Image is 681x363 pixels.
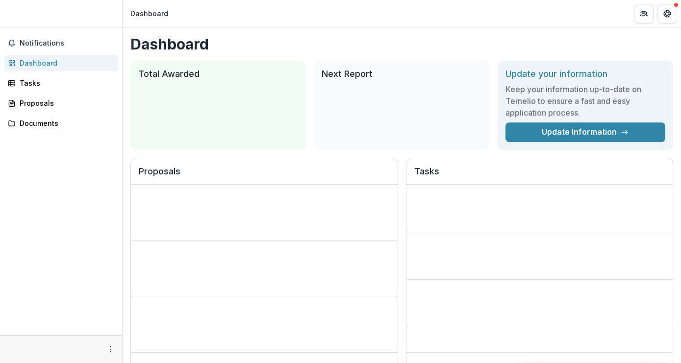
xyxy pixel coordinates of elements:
[130,8,168,19] div: Dashboard
[4,55,118,71] a: Dashboard
[20,39,114,48] span: Notifications
[20,78,110,88] div: Tasks
[104,343,116,355] button: More
[414,166,665,185] h2: Tasks
[4,75,118,91] a: Tasks
[4,35,118,51] button: Notifications
[130,35,673,53] h1: Dashboard
[4,115,118,131] a: Documents
[505,122,665,142] a: Update Information
[126,6,172,21] nav: breadcrumb
[505,83,665,119] h3: Keep your information up-to-date on Temelio to ensure a fast and easy application process.
[20,58,110,68] div: Dashboard
[4,95,118,111] a: Proposals
[634,4,654,24] button: Partners
[139,166,390,185] h2: Proposals
[138,69,298,79] h2: Total Awarded
[505,69,665,79] h2: Update your information
[20,118,110,128] div: Documents
[20,98,110,108] div: Proposals
[657,4,677,24] button: Get Help
[322,69,481,79] h2: Next Report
